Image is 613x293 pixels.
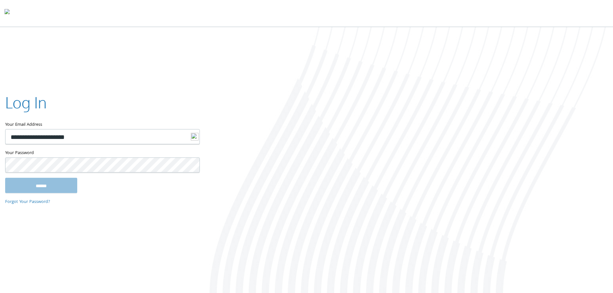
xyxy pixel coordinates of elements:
a: Forgot Your Password? [5,198,50,206]
img: logo-new.svg [191,133,199,141]
h2: Log In [5,92,47,113]
label: Your Password [5,149,199,157]
keeper-lock: Open Keeper Popup [187,133,195,141]
img: todyl-logo-dark.svg [5,7,10,20]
